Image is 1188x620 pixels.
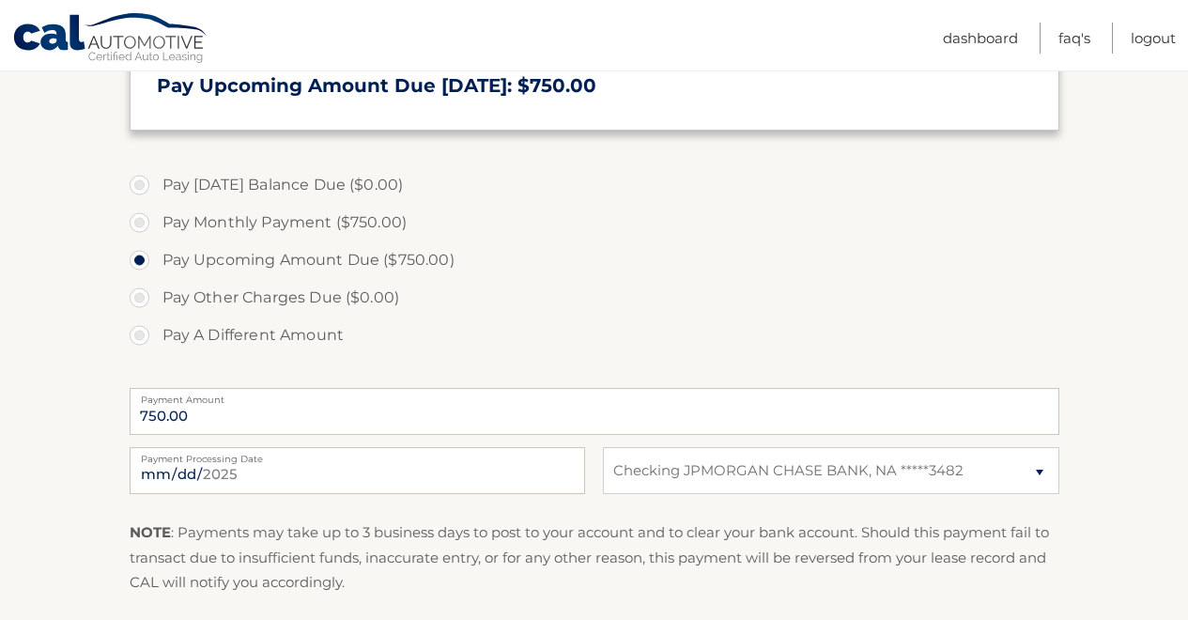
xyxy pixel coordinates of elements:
[130,388,1059,435] input: Payment Amount
[130,166,1059,204] label: Pay [DATE] Balance Due ($0.00)
[130,241,1059,279] label: Pay Upcoming Amount Due ($750.00)
[157,74,1032,98] h3: Pay Upcoming Amount Due [DATE]: $750.00
[12,12,209,67] a: Cal Automotive
[130,204,1059,241] label: Pay Monthly Payment ($750.00)
[130,520,1059,595] p: : Payments may take up to 3 business days to post to your account and to clear your bank account....
[130,447,585,494] input: Payment Date
[130,317,1059,354] label: Pay A Different Amount
[130,447,585,462] label: Payment Processing Date
[1058,23,1090,54] a: FAQ's
[130,388,1059,403] label: Payment Amount
[130,523,171,541] strong: NOTE
[1131,23,1176,54] a: Logout
[943,23,1018,54] a: Dashboard
[130,279,1059,317] label: Pay Other Charges Due ($0.00)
